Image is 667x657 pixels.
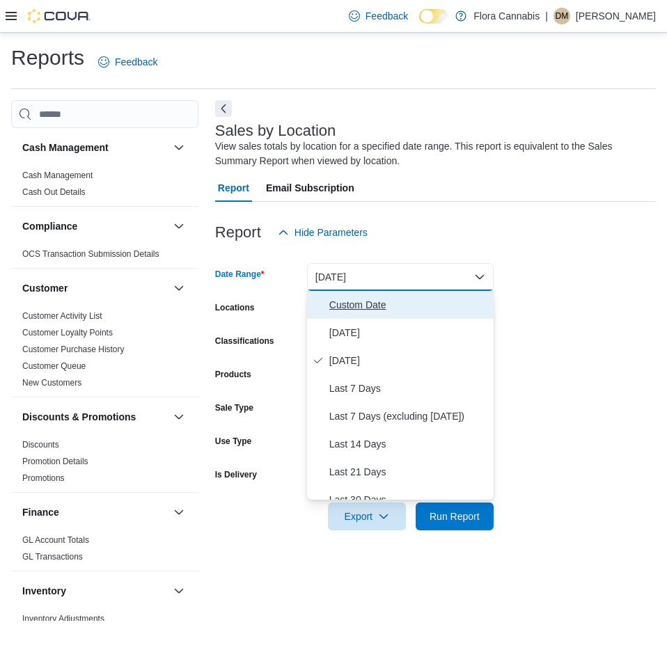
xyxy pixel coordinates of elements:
[329,436,488,452] span: Last 14 Days
[22,219,168,233] button: Compliance
[22,141,168,155] button: Cash Management
[11,436,198,492] div: Discounts & Promotions
[329,464,488,480] span: Last 21 Days
[272,219,373,246] button: Hide Parameters
[22,361,86,371] a: Customer Queue
[22,170,93,181] span: Cash Management
[556,8,569,24] span: DM
[473,8,540,24] p: Flora Cannabis
[22,311,102,321] a: Customer Activity List
[215,139,649,168] div: View sales totals by location for a specified date range. This report is equivalent to the Sales ...
[215,335,274,347] label: Classifications
[171,504,187,521] button: Finance
[22,171,93,180] a: Cash Management
[366,9,408,23] span: Feedback
[215,224,261,241] h3: Report
[22,584,66,598] h3: Inventory
[329,352,488,369] span: [DATE]
[329,491,488,508] span: Last 30 Days
[215,469,257,480] label: Is Delivery
[215,100,232,117] button: Next
[343,2,414,30] a: Feedback
[307,263,494,291] button: [DATE]
[22,281,168,295] button: Customer
[266,174,354,202] span: Email Subscription
[171,139,187,156] button: Cash Management
[22,410,136,424] h3: Discounts & Promotions
[22,613,104,624] span: Inventory Adjustments
[22,551,83,562] span: GL Transactions
[22,440,59,450] a: Discounts
[28,9,91,23] img: Cova
[215,402,253,413] label: Sale Type
[215,122,336,139] h3: Sales by Location
[22,345,125,354] a: Customer Purchase History
[22,310,102,322] span: Customer Activity List
[545,8,548,24] p: |
[171,218,187,235] button: Compliance
[22,141,109,155] h3: Cash Management
[22,473,65,483] a: Promotions
[554,8,570,24] div: Delaney Matthews
[329,296,488,313] span: Custom Date
[215,369,251,380] label: Products
[11,532,198,571] div: Finance
[93,48,163,76] a: Feedback
[22,439,59,450] span: Discounts
[22,552,83,562] a: GL Transactions
[22,248,159,260] span: OCS Transaction Submission Details
[307,291,494,500] div: Select listbox
[22,281,68,295] h3: Customer
[22,187,86,197] a: Cash Out Details
[22,473,65,484] span: Promotions
[218,174,249,202] span: Report
[11,246,198,268] div: Compliance
[22,456,88,467] span: Promotion Details
[22,505,59,519] h3: Finance
[215,436,251,447] label: Use Type
[419,9,448,24] input: Dark Mode
[11,167,198,206] div: Cash Management
[22,328,113,338] a: Customer Loyalty Points
[115,55,157,69] span: Feedback
[430,509,480,523] span: Run Report
[329,408,488,425] span: Last 7 Days (excluding [DATE])
[171,583,187,599] button: Inventory
[11,308,198,397] div: Customer
[329,324,488,341] span: [DATE]
[336,502,398,530] span: Export
[171,409,187,425] button: Discounts & Promotions
[22,187,86,198] span: Cash Out Details
[171,280,187,296] button: Customer
[295,225,368,239] span: Hide Parameters
[215,302,255,313] label: Locations
[22,327,113,338] span: Customer Loyalty Points
[22,410,168,424] button: Discounts & Promotions
[328,502,406,530] button: Export
[22,584,168,598] button: Inventory
[22,361,86,372] span: Customer Queue
[215,269,265,280] label: Date Range
[416,502,494,530] button: Run Report
[22,614,104,624] a: Inventory Adjustments
[22,377,81,388] span: New Customers
[22,378,81,388] a: New Customers
[576,8,656,24] p: [PERSON_NAME]
[22,344,125,355] span: Customer Purchase History
[22,535,89,545] a: GL Account Totals
[22,457,88,466] a: Promotion Details
[329,380,488,397] span: Last 7 Days
[22,219,77,233] h3: Compliance
[11,44,84,72] h1: Reports
[22,249,159,259] a: OCS Transaction Submission Details
[22,505,168,519] button: Finance
[22,535,89,546] span: GL Account Totals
